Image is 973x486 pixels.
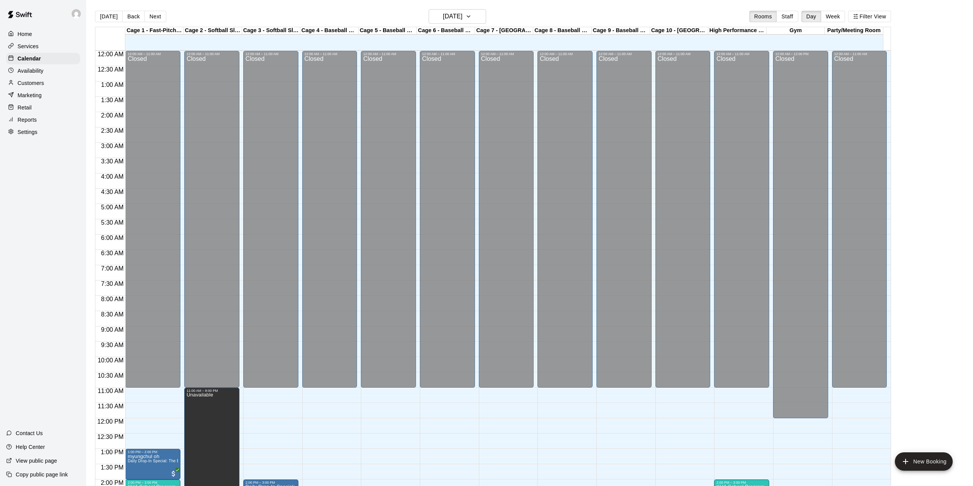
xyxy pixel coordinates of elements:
p: View public page [16,457,57,465]
div: Calendar [6,53,80,64]
div: Closed [481,56,532,390]
div: Closed [422,56,473,390]
button: Filter View [848,11,891,22]
div: Closed [599,56,649,390]
div: 12:00 AM – 11:00 AM: Closed [361,51,416,388]
div: Joe Florio [70,6,86,21]
button: add [895,452,953,471]
div: Closed [363,56,414,390]
span: 12:00 PM [95,418,125,425]
div: Closed [305,56,355,390]
span: 4:30 AM [99,189,126,195]
button: [DATE] [429,9,486,24]
div: 12:00 AM – 11:00 AM: Closed [125,51,180,388]
div: 12:00 AM – 12:00 PM [775,52,826,56]
div: 12:00 AM – 11:00 AM: Closed [479,51,534,388]
div: 12:00 AM – 11:00 AM [834,52,885,56]
div: 12:00 AM – 11:00 AM [305,52,355,56]
div: 12:00 AM – 11:00 AM [187,52,237,56]
div: Closed [775,56,826,421]
span: 2:00 AM [99,112,126,119]
span: 9:30 AM [99,342,126,348]
div: Cage 9 - Baseball Pitching Machine / [GEOGRAPHIC_DATA] [592,27,650,34]
div: 12:00 AM – 11:00 AM [716,52,767,56]
p: Reports [18,116,37,124]
div: 12:00 AM – 11:00 AM: Closed [243,51,298,388]
div: Closed [834,56,885,390]
div: 12:00 AM – 11:00 AM [128,52,178,56]
span: 2:30 AM [99,127,126,134]
div: Cage 6 - Baseball Pitching Machine [417,27,475,34]
p: Calendar [18,55,41,62]
p: Services [18,42,39,50]
div: Closed [128,56,178,390]
p: Customers [18,79,44,87]
span: 3:00 AM [99,143,126,149]
button: Week [821,11,845,22]
p: Availability [18,67,44,75]
div: Gym [767,27,825,34]
div: Party/Meeting Room [825,27,883,34]
div: Cage 4 - Baseball Pitching Machine [300,27,359,34]
h6: [DATE] [443,11,462,22]
div: 12:00 AM – 11:00 AM [422,52,473,56]
p: Help Center [16,443,45,451]
div: Closed [658,56,708,390]
span: 3:30 AM [99,158,126,165]
div: 12:00 AM – 11:00 AM: Closed [832,51,887,388]
a: Settings [6,126,80,138]
p: Copy public page link [16,471,68,478]
a: Customers [6,77,80,89]
div: 12:00 AM – 11:00 AM [246,52,296,56]
p: Contact Us [16,429,43,437]
div: 12:00 AM – 11:00 AM [599,52,649,56]
button: Staff [776,11,798,22]
span: 8:00 AM [99,296,126,302]
button: [DATE] [95,11,123,22]
span: 1:30 PM [99,464,126,471]
span: 5:30 AM [99,219,126,226]
span: 8:30 AM [99,311,126,318]
a: Services [6,41,80,52]
div: 2:00 PM – 3:00 PM [128,481,178,484]
a: Reports [6,114,80,126]
span: 6:30 AM [99,250,126,256]
button: Rooms [749,11,777,22]
div: Cage 8 - Baseball Pitching Machine [533,27,591,34]
a: Home [6,28,80,40]
span: 2:00 PM [99,479,126,486]
div: 12:00 AM – 11:00 AM [540,52,590,56]
span: 1:30 AM [99,97,126,103]
span: 10:00 AM [96,357,126,364]
div: Cage 5 - Baseball Pitching Machine [359,27,417,34]
div: 12:00 AM – 11:00 AM [363,52,414,56]
div: 2:00 PM – 3:00 PM [246,481,296,484]
div: 12:00 AM – 11:00 AM: Closed [302,51,357,388]
span: 11:00 AM [96,388,126,394]
span: 12:30 AM [96,66,126,73]
div: 12:00 AM – 11:00 AM: Closed [184,51,239,388]
div: Availability [6,65,80,77]
span: 12:30 PM [95,434,125,440]
a: Retail [6,102,80,113]
div: Closed [187,56,237,390]
span: 4:00 AM [99,173,126,180]
div: Closed [716,56,767,390]
div: 12:00 AM – 11:00 AM [481,52,532,56]
span: 11:30 AM [96,403,126,409]
img: Joe Florio [72,9,81,18]
div: 12:00 AM – 11:00 AM: Closed [420,51,475,388]
a: Marketing [6,90,80,101]
button: Back [122,11,145,22]
div: High Performance Lane [708,27,767,34]
p: Retail [18,104,32,111]
span: 1:00 PM [99,449,126,455]
div: Cage 1 - Fast-Pitch Machine and Automatic Baseball Hack Attack Pitching Machine [125,27,183,34]
span: 7:30 AM [99,281,126,287]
